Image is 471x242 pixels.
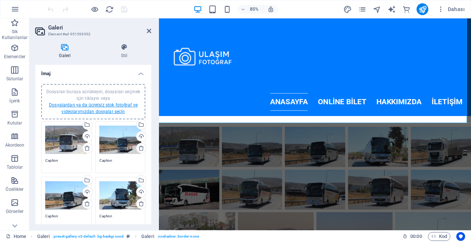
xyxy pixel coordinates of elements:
i: Ticaret [402,5,411,14]
i: Bu element, özelleştirilebilir bir ön ayar [127,234,130,238]
span: : [415,234,417,239]
h6: Oturum süresi [403,232,422,241]
h6: 85% [248,5,260,14]
a: Seçimi iptal etmek için tıkla. Sayfaları açmak için çift tıkla [6,232,26,241]
span: . noshadow .border-none [157,232,199,241]
nav: breadcrumb [37,232,199,241]
h3: Element #ed-951593952 [48,31,137,38]
button: design [343,5,352,14]
div: WhatsAppImage2025-10-05at14.14.52-FeVKf_Njz7nqo3Ht15YdFQ.jpeg [99,125,142,155]
p: Tablolar [7,164,23,170]
h4: İmaj [35,65,151,78]
p: Akordeon [5,142,25,148]
button: Kod [428,232,450,241]
span: . preset-gallery-v3-default .bg-background [53,232,124,241]
h4: Stil [98,43,151,59]
i: AI Writer [387,5,396,14]
h4: Galeri [35,43,98,59]
p: Kutular [7,120,22,126]
i: Yeniden boyutlandırmada yakınlaştırma düzeyini seçilen cihaza uyacak şekilde otomatik olarak ayarla. [268,6,274,13]
button: publish [417,3,428,15]
p: İçerik [9,98,20,104]
button: navigator [372,5,381,14]
h2: Galeri [48,24,151,31]
button: reload [105,5,114,14]
button: 85% [237,5,263,14]
button: Ön izleme modundan çıkıp düzenlemeye devam etmek için buraya tıklayın [90,5,99,14]
i: Sayfalar (Ctrl+Alt+S) [358,5,366,14]
span: Dosyaları buraya sürükleyin, dosyaları seçmek için tıklayın veya [46,89,140,114]
p: Özellikler [6,186,24,192]
span: Kod [431,232,447,241]
div: WhatsAppImage2025-10-05at14.11.26-sQ-fF-ib821L8V79iPt-KQ.jpeg [99,181,142,210]
div: WhatsAppImage2025-10-05at14.11.25-mP8jKFIc_RpVyMSo2Y3vEg.jpeg [45,181,88,210]
button: Usercentrics [456,232,465,241]
button: pages [358,5,366,14]
span: Seçmek için tıkla. Düzenlemek için çift tıkla [141,232,154,241]
p: Görseller [6,208,24,214]
i: Sayfayı yeniden yükleyin [105,5,114,14]
button: commerce [402,5,411,14]
span: Dahası [437,6,465,13]
span: 00 00 [410,232,422,241]
p: Elementler [4,54,25,60]
button: Dahası [434,3,468,15]
a: Dosyalardan ya da ücretsiz stok fotoğraf ve videolarımızdan dosyalar seçin [49,102,138,114]
i: Tasarım (Ctrl+Alt+Y) [343,5,352,14]
span: Seçmek için tıkla. Düzenlemek için çift tıkla [37,232,50,241]
div: WhatsAppImage2025-10-05at14.11.241-83R3FJojAOtotw4hc-iqlw.jpeg [45,125,88,155]
i: Navigatör [373,5,381,14]
p: Sütunlar [6,76,24,82]
i: Yayınla [418,5,427,14]
button: text_generator [387,5,396,14]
